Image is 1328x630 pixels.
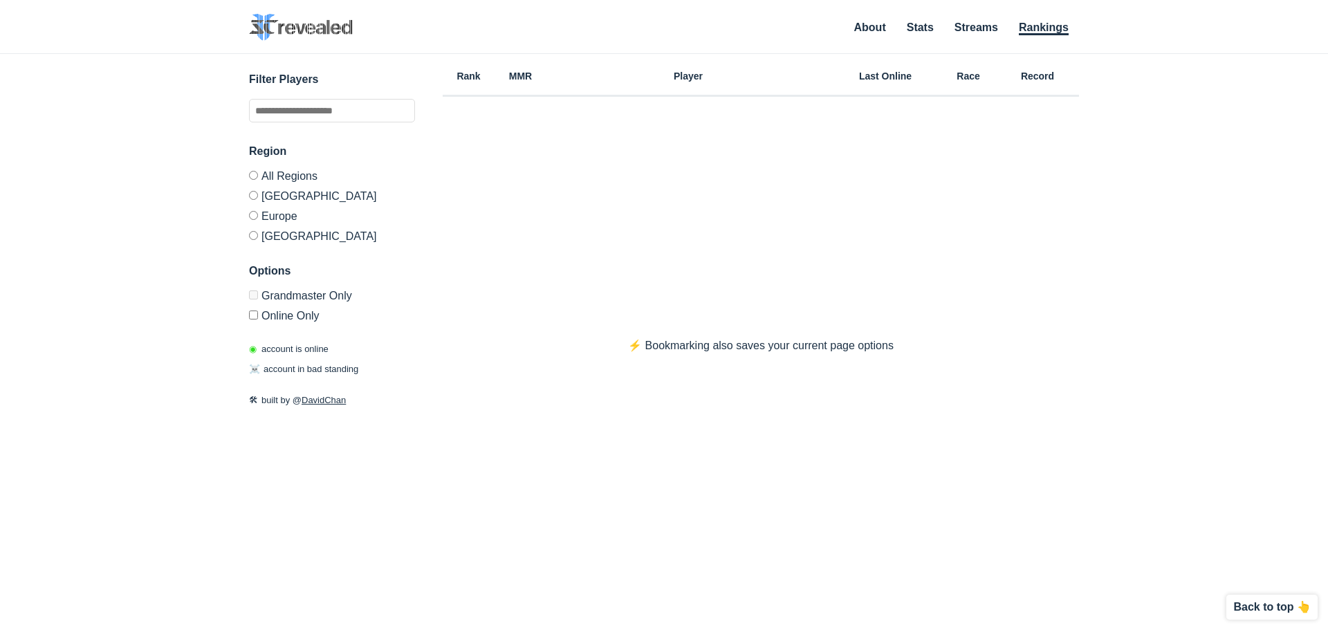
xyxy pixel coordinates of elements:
[854,21,886,33] a: About
[954,21,998,33] a: Streams
[249,71,415,88] h3: Filter Players
[249,290,258,299] input: Grandmaster Only
[907,21,934,33] a: Stats
[249,205,415,225] label: Europe
[249,305,415,322] label: Only show accounts currently laddering
[249,14,353,41] img: SC2 Revealed
[249,185,415,205] label: [GEOGRAPHIC_DATA]
[249,211,258,220] input: Europe
[941,71,996,81] h6: Race
[249,342,329,356] p: account is online
[249,225,415,242] label: [GEOGRAPHIC_DATA]
[1019,21,1069,35] a: Rankings
[249,171,415,185] label: All Regions
[249,395,258,405] span: 🛠
[249,263,415,279] h3: Options
[249,364,260,374] span: ☠️
[600,337,921,354] p: ⚡️ Bookmarking also saves your current page options
[249,290,415,305] label: Only Show accounts currently in Grandmaster
[830,71,941,81] h6: Last Online
[249,311,258,319] input: Online Only
[996,71,1079,81] h6: Record
[249,191,258,200] input: [GEOGRAPHIC_DATA]
[249,171,258,180] input: All Regions
[249,231,258,240] input: [GEOGRAPHIC_DATA]
[302,395,346,405] a: DavidChan
[249,362,358,376] p: account in bad standing
[249,393,415,407] p: built by @
[1233,602,1311,613] p: Back to top 👆
[546,71,830,81] h6: Player
[443,71,495,81] h6: Rank
[249,143,415,160] h3: Region
[495,71,546,81] h6: MMR
[249,344,257,354] span: ◉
